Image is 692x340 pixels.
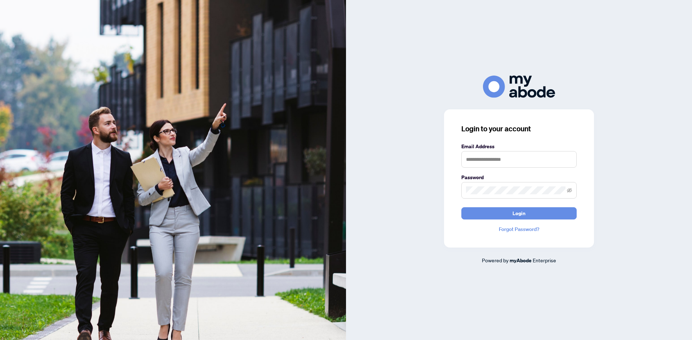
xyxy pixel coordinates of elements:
h3: Login to your account [461,124,577,134]
label: Password [461,173,577,181]
a: Forgot Password? [461,225,577,233]
button: Login [461,207,577,219]
a: myAbode [510,257,532,264]
label: Email Address [461,142,577,150]
span: eye-invisible [567,188,572,193]
span: Enterprise [533,257,556,263]
span: Powered by [482,257,509,263]
span: Login [513,208,525,219]
img: ma-logo [483,76,555,98]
